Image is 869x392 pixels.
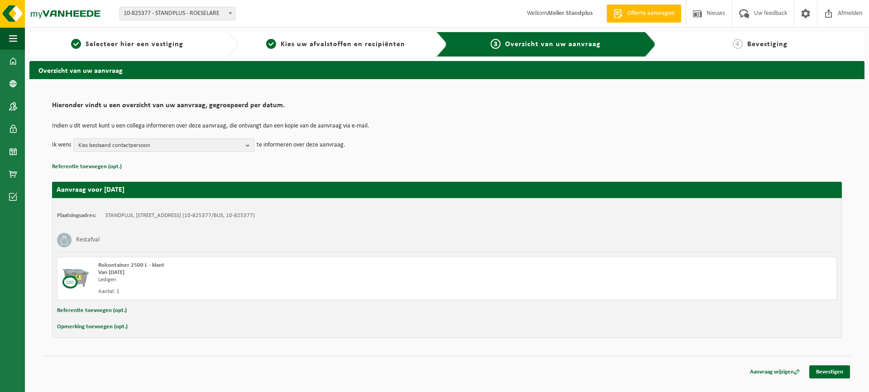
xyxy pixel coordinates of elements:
p: Indien u dit wenst kunt u een collega informeren over deze aanvraag, die ontvangt dan een kopie v... [52,123,842,129]
span: 2 [266,39,276,49]
a: Aanvraag wijzigen [743,365,807,378]
p: te informeren over deze aanvraag. [257,138,345,152]
div: Aantal: 1 [98,288,483,295]
span: Offerte aanvragen [625,9,677,18]
button: Opmerking toevoegen (opt.) [57,321,128,333]
span: Kies bestaand contactpersoon [78,139,242,152]
span: Overzicht van uw aanvraag [505,41,601,48]
span: 4 [733,39,743,49]
div: Ledigen [98,276,483,283]
h2: Overzicht van uw aanvraag [29,61,864,79]
span: 10-825377 - STANDPLUS - ROESELARE [119,7,235,20]
span: Kies uw afvalstoffen en recipiënten [281,41,405,48]
a: Offerte aanvragen [606,5,681,23]
button: Referentie toevoegen (opt.) [57,305,127,316]
h2: Hieronder vindt u een overzicht van uw aanvraag, gegroepeerd per datum. [52,102,842,114]
strong: Aanvraag voor [DATE] [57,186,124,194]
strong: Van [DATE] [98,269,124,275]
a: 1Selecteer hier een vestiging [34,39,220,50]
span: 10-825377 - STANDPLUS - ROESELARE [120,7,235,20]
a: Bevestigen [809,365,850,378]
h3: Restafval [76,233,100,247]
span: Selecteer hier een vestiging [86,41,183,48]
img: WB-2500-CU.png [62,262,89,289]
span: Bevestiging [747,41,788,48]
span: 3 [491,39,501,49]
strong: Plaatsingsadres: [57,213,96,218]
span: 1 [71,39,81,49]
span: Rolcontainer 2500 L - klant [98,262,164,268]
strong: Atelier Standplus [547,10,593,17]
td: STANDPLUS, [STREET_ADDRESS] (10-825377/BUS, 10-825377) [105,212,255,219]
a: 2Kies uw afvalstoffen en recipiënten [243,39,429,50]
button: Kies bestaand contactpersoon [73,138,254,152]
button: Referentie toevoegen (opt.) [52,161,122,173]
p: Ik wens [52,138,71,152]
